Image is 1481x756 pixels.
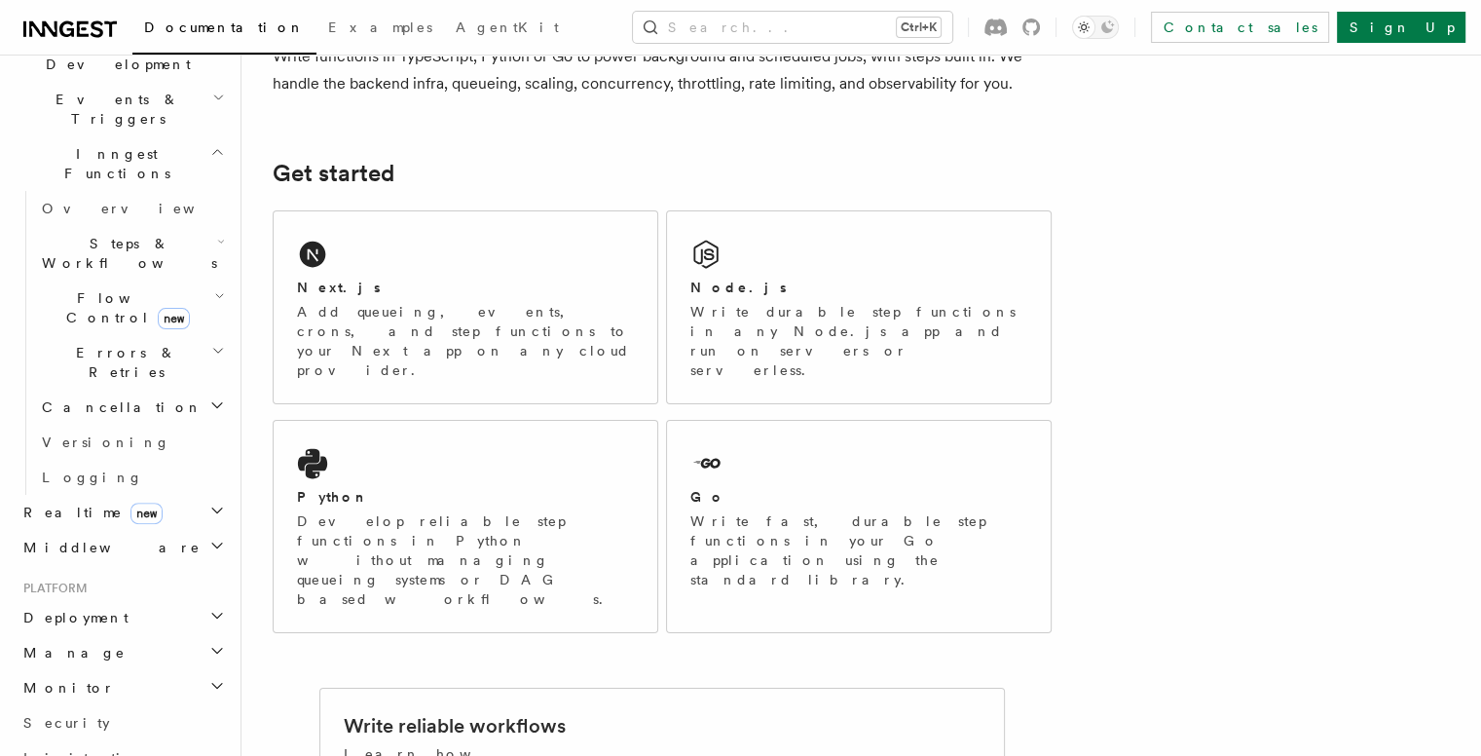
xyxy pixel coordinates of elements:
a: Get started [273,160,394,187]
span: Overview [42,201,242,216]
span: Platform [16,581,88,596]
div: Inngest Functions [16,191,229,495]
a: PythonDevelop reliable step functions in Python without managing queueing systems or DAG based wo... [273,420,658,633]
h2: Python [297,487,369,507]
a: AgentKit [444,6,571,53]
span: Errors & Retries [34,343,211,382]
span: Events & Triggers [16,90,212,129]
span: Steps & Workflows [34,234,217,273]
span: Flow Control [34,288,214,327]
h2: Write reliable workflows [344,712,566,739]
button: Deployment [16,600,229,635]
a: Contact sales [1151,12,1329,43]
button: Manage [16,635,229,670]
span: new [158,308,190,329]
span: Inngest Functions [16,144,210,183]
button: Realtimenew [16,495,229,530]
button: Errors & Retries [34,335,229,390]
span: Versioning [42,435,170,450]
span: Deployment [16,608,129,627]
a: Overview [34,191,229,226]
a: Versioning [34,425,229,460]
button: Monitor [16,670,229,705]
kbd: Ctrl+K [897,18,941,37]
a: Sign Up [1337,12,1465,43]
span: Monitor [16,678,115,698]
button: Steps & Workflows [34,226,229,281]
a: Documentation [132,6,316,55]
button: Toggle dark mode [1072,16,1119,39]
h2: Go [690,487,725,507]
button: Local Development [16,27,229,82]
a: Node.jsWrite durable step functions in any Node.js app and run on servers or serverless. [666,210,1052,404]
p: Add queueing, events, crons, and step functions to your Next app on any cloud provider. [297,302,634,380]
a: Next.jsAdd queueing, events, crons, and step functions to your Next app on any cloud provider. [273,210,658,404]
span: new [130,503,163,524]
span: Manage [16,643,126,662]
button: Middleware [16,530,229,565]
p: Write fast, durable step functions in your Go application using the standard library. [690,511,1027,589]
button: Search...Ctrl+K [633,12,952,43]
span: Security [23,715,110,731]
a: GoWrite fast, durable step functions in your Go application using the standard library. [666,420,1052,633]
h2: Node.js [690,278,787,297]
button: Inngest Functions [16,136,229,191]
span: Middleware [16,538,201,557]
a: Security [16,705,229,740]
p: Develop reliable step functions in Python without managing queueing systems or DAG based workflows. [297,511,634,609]
span: Documentation [144,19,305,35]
span: Local Development [16,35,212,74]
button: Events & Triggers [16,82,229,136]
span: Examples [328,19,432,35]
span: AgentKit [456,19,559,35]
span: Realtime [16,503,163,522]
button: Flow Controlnew [34,281,229,335]
h2: Next.js [297,278,381,297]
span: Logging [42,470,143,485]
span: Cancellation [34,397,203,417]
a: Logging [34,460,229,495]
button: Cancellation [34,390,229,425]
p: Write durable step functions in any Node.js app and run on servers or serverless. [690,302,1027,380]
p: Write functions in TypeScript, Python or Go to power background and scheduled jobs, with steps bu... [273,43,1052,97]
a: Examples [316,6,444,53]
